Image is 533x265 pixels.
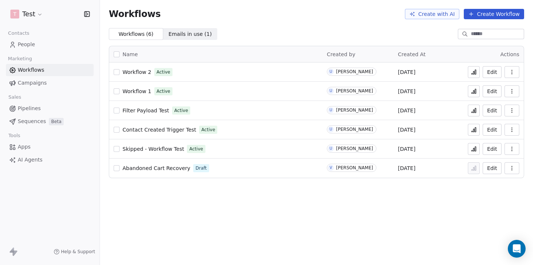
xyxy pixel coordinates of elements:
[398,68,415,76] span: [DATE]
[483,124,502,136] button: Edit
[109,9,161,19] span: Workflows
[18,79,47,87] span: Campaigns
[398,51,426,57] span: Created At
[336,127,373,132] div: [PERSON_NAME]
[6,115,94,128] a: SequencesBeta
[61,249,95,255] span: Help & Support
[18,41,35,48] span: People
[123,164,190,172] a: Abandoned Cart Recovery
[195,165,207,171] span: Draft
[398,126,415,133] span: [DATE]
[54,249,95,255] a: Help & Support
[123,107,169,114] a: Filter Payload Test
[18,66,44,74] span: Workflows
[336,69,373,74] div: [PERSON_NAME]
[123,127,196,133] span: Contact Created Trigger Test
[329,107,332,113] div: U
[398,145,415,153] span: [DATE]
[13,10,17,18] span: T
[336,165,373,170] div: [PERSON_NAME]
[18,143,31,151] span: Apps
[500,51,519,57] span: Actions
[6,77,94,89] a: Campaigns
[5,53,35,64] span: Marketing
[157,69,170,75] span: Active
[6,38,94,51] a: People
[398,164,415,172] span: [DATE]
[189,146,203,152] span: Active
[6,141,94,153] a: Apps
[49,118,64,125] span: Beta
[483,85,502,97] button: Edit
[398,88,415,95] span: [DATE]
[22,9,35,19] span: Test
[329,69,332,75] div: U
[6,154,94,166] a: AI Agents
[123,88,151,95] a: Workflow 1
[5,130,23,141] span: Tools
[398,107,415,114] span: [DATE]
[123,108,169,113] span: Filter Payload Test
[123,145,184,153] a: Skipped - Workflow Test
[483,162,502,174] button: Edit
[18,105,41,112] span: Pipelines
[9,8,44,20] button: TTest
[6,102,94,115] a: Pipelines
[123,146,184,152] span: Skipped - Workflow Test
[123,165,190,171] span: Abandoned Cart Recovery
[168,30,212,38] span: Emails in use ( 1 )
[157,88,170,95] span: Active
[336,108,373,113] div: [PERSON_NAME]
[329,88,332,94] div: U
[5,92,24,103] span: Sales
[483,66,502,78] button: Edit
[123,68,151,76] a: Workflow 2
[336,146,373,151] div: [PERSON_NAME]
[329,146,332,152] div: U
[329,126,332,132] div: U
[201,126,215,133] span: Active
[464,9,524,19] button: Create Workflow
[330,165,332,171] div: V
[483,143,502,155] button: Edit
[327,51,355,57] span: Created by
[123,51,138,58] span: Name
[336,88,373,94] div: [PERSON_NAME]
[6,64,94,76] a: Workflows
[123,126,196,133] a: Contact Created Trigger Test
[508,240,526,258] div: Open Intercom Messenger
[123,69,151,75] span: Workflow 2
[174,107,188,114] span: Active
[405,9,459,19] button: Create with AI
[5,28,33,39] span: Contacts
[123,88,151,94] span: Workflow 1
[18,118,46,125] span: Sequences
[18,156,43,164] span: AI Agents
[483,105,502,116] button: Edit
